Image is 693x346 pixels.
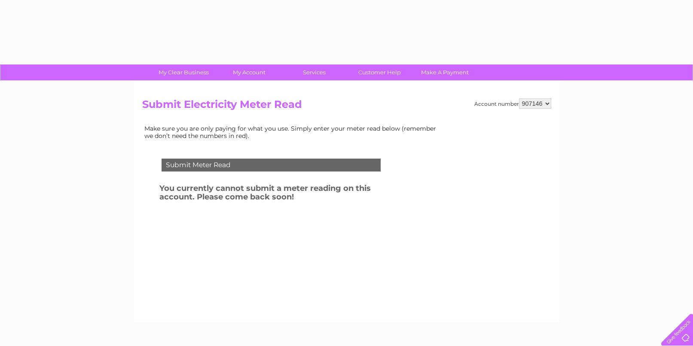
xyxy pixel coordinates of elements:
[279,64,350,80] a: Services
[474,98,551,109] div: Account number
[142,123,443,141] td: Make sure you are only paying for what you use. Simply enter your meter read below (remember we d...
[142,98,551,115] h2: Submit Electricity Meter Read
[162,159,381,171] div: Submit Meter Read
[148,64,219,80] a: My Clear Business
[159,182,403,206] h3: You currently cannot submit a meter reading on this account. Please come back soon!
[344,64,415,80] a: Customer Help
[214,64,284,80] a: My Account
[409,64,480,80] a: Make A Payment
